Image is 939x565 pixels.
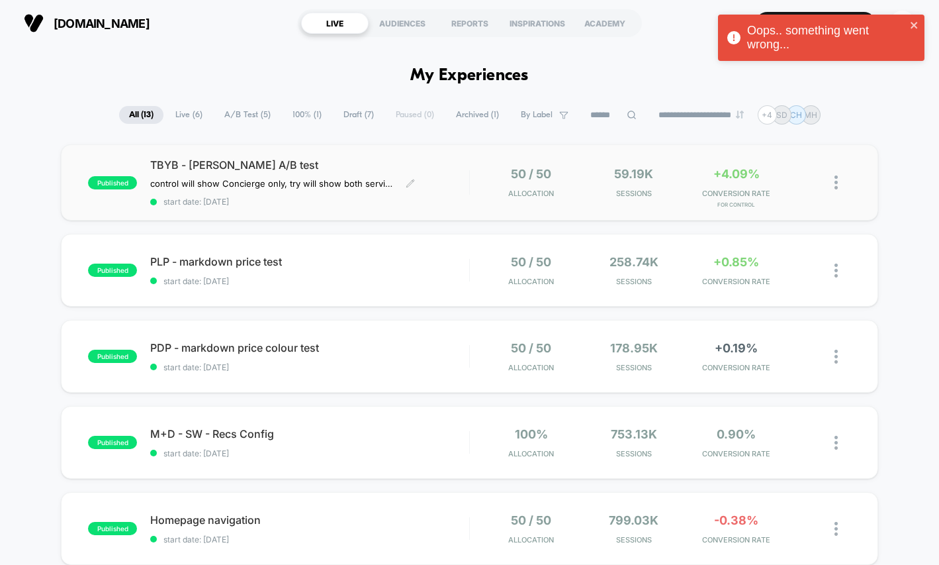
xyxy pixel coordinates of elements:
img: Visually logo [24,13,44,33]
span: A/B Test ( 5 ) [214,106,281,124]
button: [DOMAIN_NAME] [20,13,154,34]
span: By Label [521,110,553,120]
img: close [834,522,838,536]
img: close [834,176,838,189]
div: REPORTS [436,13,504,34]
span: 50 / 50 [511,255,551,269]
div: CH [889,11,915,36]
img: close [834,350,838,364]
span: -0.38% [714,513,758,527]
span: 258.74k [609,255,658,269]
span: CONVERSION RATE [688,277,784,286]
span: [DOMAIN_NAME] [54,17,150,30]
span: Sessions [586,277,682,286]
span: start date: [DATE] [150,448,469,458]
span: M+D - SW - Recs Config [150,427,469,440]
button: CH [885,10,919,37]
p: CH [790,110,802,120]
span: PDP - markdown price colour test [150,341,469,354]
span: published [88,436,137,449]
h1: My Experiences [410,66,529,85]
span: Allocation [508,277,554,286]
div: LIVE [301,13,369,34]
span: TBYB - [PERSON_NAME] A/B test [150,158,469,172]
span: published [88,264,137,277]
div: ACADEMY [571,13,639,34]
span: Allocation [508,535,554,544]
span: CONVERSION RATE [688,189,784,198]
span: +0.19% [715,341,758,355]
span: 799.03k [609,513,658,527]
span: 100% ( 1 ) [283,106,332,124]
span: CONVERSION RATE [688,363,784,372]
div: AUDIENCES [369,13,436,34]
img: close [834,436,838,450]
span: +0.85% [713,255,759,269]
span: Homepage navigation [150,513,469,527]
span: Live ( 6 ) [165,106,212,124]
button: close [910,20,919,32]
span: Sessions [586,363,682,372]
p: SD [776,110,787,120]
span: start date: [DATE] [150,535,469,544]
span: for control [688,201,784,208]
span: Sessions [586,189,682,198]
span: Draft ( 7 ) [334,106,384,124]
div: + 4 [758,105,777,125]
span: PLP - markdown price test [150,255,469,268]
span: Allocation [508,189,554,198]
span: 50 / 50 [511,513,551,527]
span: start date: [DATE] [150,362,469,372]
span: published [88,350,137,363]
span: Sessions [586,449,682,458]
span: start date: [DATE] [150,276,469,286]
span: published [88,176,137,189]
span: Allocation [508,449,554,458]
span: CONVERSION RATE [688,449,784,458]
img: end [736,111,744,119]
span: 753.13k [611,427,657,441]
img: close [834,264,838,278]
div: Oops.. something went wrong... [747,24,906,52]
span: start date: [DATE] [150,197,469,207]
span: Sessions [586,535,682,544]
span: published [88,522,137,535]
span: 50 / 50 [511,341,551,355]
span: Allocation [508,363,554,372]
div: INSPIRATIONS [504,13,571,34]
span: Archived ( 1 ) [446,106,509,124]
span: 59.19k [614,167,653,181]
span: All ( 13 ) [119,106,163,124]
p: MH [804,110,817,120]
span: +4.09% [713,167,760,181]
span: CONVERSION RATE [688,535,784,544]
span: 100% [515,427,548,441]
span: 0.90% [717,427,756,441]
span: control will show Concierge only, try will show both servicesThe Variant Name MUST NOT BE EDITED.... [150,178,396,189]
span: 50 / 50 [511,167,551,181]
span: 178.95k [610,341,658,355]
